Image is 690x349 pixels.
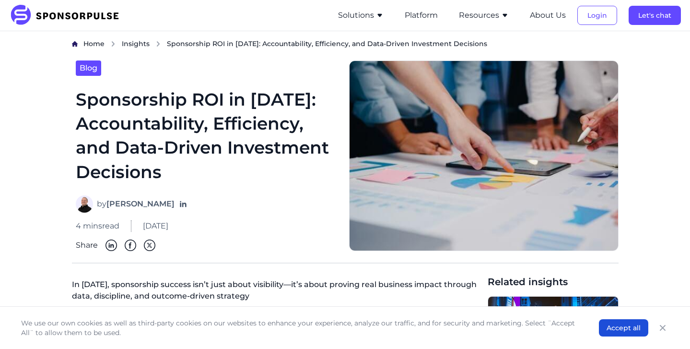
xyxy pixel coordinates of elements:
button: Close [656,321,669,335]
span: Insights [122,39,150,48]
span: Share [76,240,98,251]
img: chevron right [155,41,161,47]
strong: [PERSON_NAME] [106,199,175,208]
img: Neal Covant [76,195,93,213]
span: Home [83,39,105,48]
p: In [DATE], sponsorship success isn’t just about visibility—it’s about proving real business impac... [72,275,480,310]
span: Related insights [488,275,619,289]
button: Let's chat [629,6,681,25]
button: Platform [405,10,438,21]
a: Follow on LinkedIn [178,199,188,209]
span: [DATE] [143,220,168,232]
button: Accept all [599,319,648,337]
button: About Us [530,10,566,21]
span: Sponsorship ROI in [DATE]: Accountability, Efficiency, and Data-Driven Investment Decisions [167,39,487,48]
a: About Us [530,11,566,20]
img: Linkedin [105,240,117,251]
p: We use our own cookies as well as third-party cookies on our websites to enhance your experience,... [21,318,580,337]
img: Getty Images from Unsplash [349,60,619,252]
img: chevron right [110,41,116,47]
h1: Sponsorship ROI in [DATE]: Accountability, Efficiency, and Data-Driven Investment Decisions [76,87,338,184]
a: Login [577,11,617,20]
button: Solutions [338,10,384,21]
span: by [97,198,175,210]
img: Facebook [125,240,136,251]
img: SponsorPulse [10,5,126,26]
img: Twitter [144,240,155,251]
a: Blog [76,60,101,76]
span: 4 mins read [76,220,119,232]
img: Home [72,41,78,47]
a: Platform [405,11,438,20]
a: Insights [122,39,150,49]
button: Resources [459,10,509,21]
button: Login [577,6,617,25]
a: Let's chat [629,11,681,20]
a: Home [83,39,105,49]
